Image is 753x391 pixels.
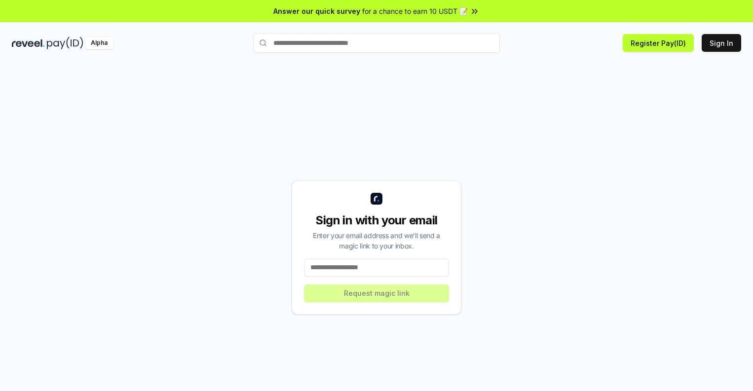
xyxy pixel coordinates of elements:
button: Sign In [702,34,741,52]
div: Enter your email address and we’ll send a magic link to your inbox. [304,230,449,251]
div: Alpha [85,37,113,49]
button: Register Pay(ID) [623,34,694,52]
img: logo_small [371,193,382,205]
span: for a chance to earn 10 USDT 📝 [362,6,468,16]
img: pay_id [47,37,83,49]
span: Answer our quick survey [273,6,360,16]
div: Sign in with your email [304,213,449,228]
img: reveel_dark [12,37,45,49]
